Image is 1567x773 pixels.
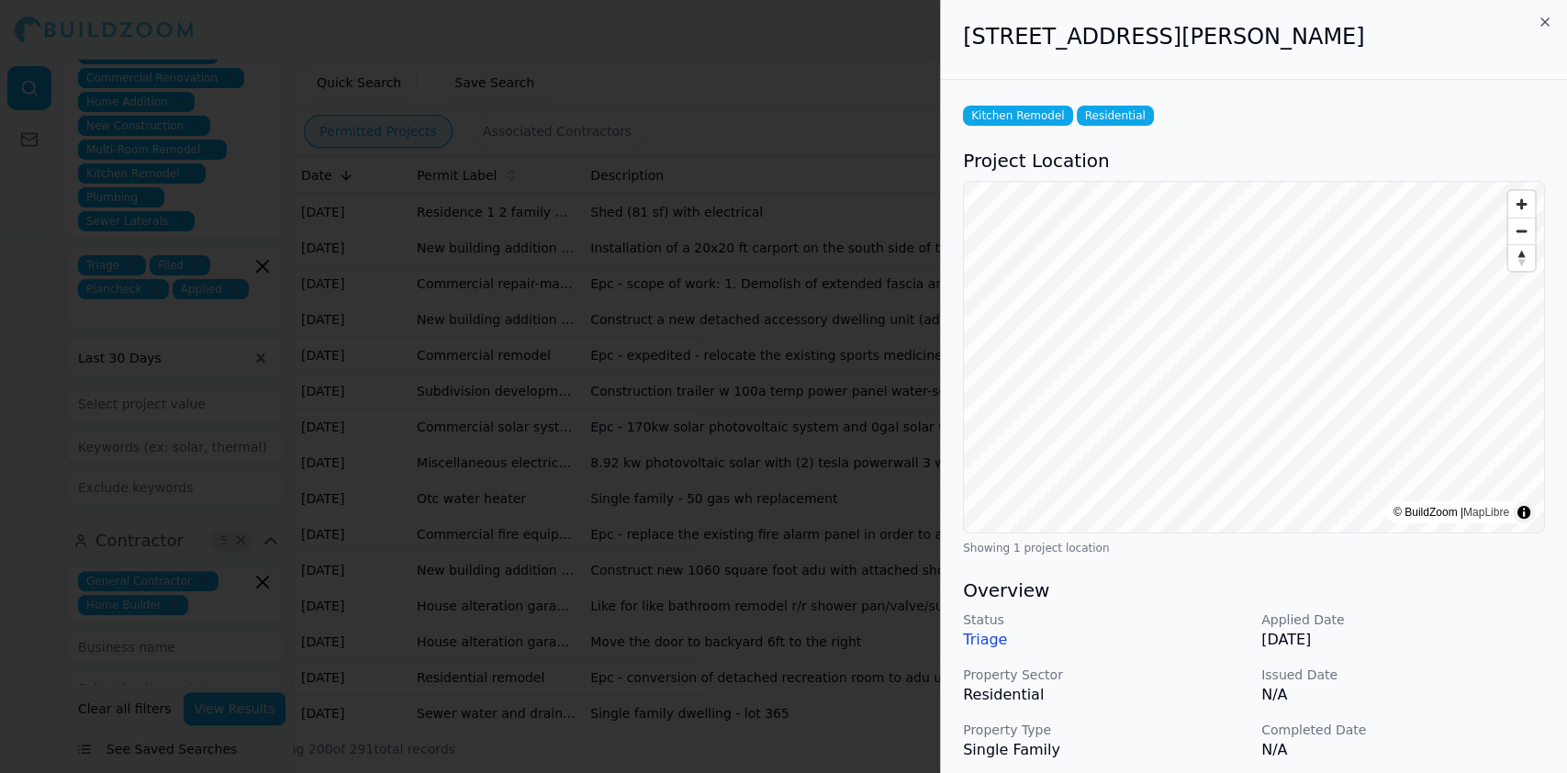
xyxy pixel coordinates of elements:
[1261,721,1545,739] p: Completed Date
[963,629,1247,651] p: Triage
[1261,666,1545,684] p: Issued Date
[963,721,1247,739] p: Property Type
[1261,629,1545,651] p: [DATE]
[963,611,1247,629] p: Status
[1508,191,1535,218] button: Zoom in
[1394,503,1509,521] div: © BuildZoom |
[1261,739,1545,761] p: N/A
[1077,106,1154,126] span: Residential
[963,106,1072,126] span: Kitchen Remodel
[1261,611,1545,629] p: Applied Date
[1463,506,1509,519] a: MapLibre
[963,148,1545,174] h3: Project Location
[963,541,1545,555] div: Showing 1 project location
[963,577,1545,603] h3: Overview
[963,684,1247,706] p: Residential
[963,666,1247,684] p: Property Sector
[1508,244,1535,271] button: Reset bearing to north
[1513,501,1535,523] summary: Toggle attribution
[1261,684,1545,706] p: N/A
[964,182,1544,532] canvas: Map
[963,739,1247,761] p: Single Family
[1508,218,1535,244] button: Zoom out
[963,22,1545,51] h2: [STREET_ADDRESS][PERSON_NAME]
